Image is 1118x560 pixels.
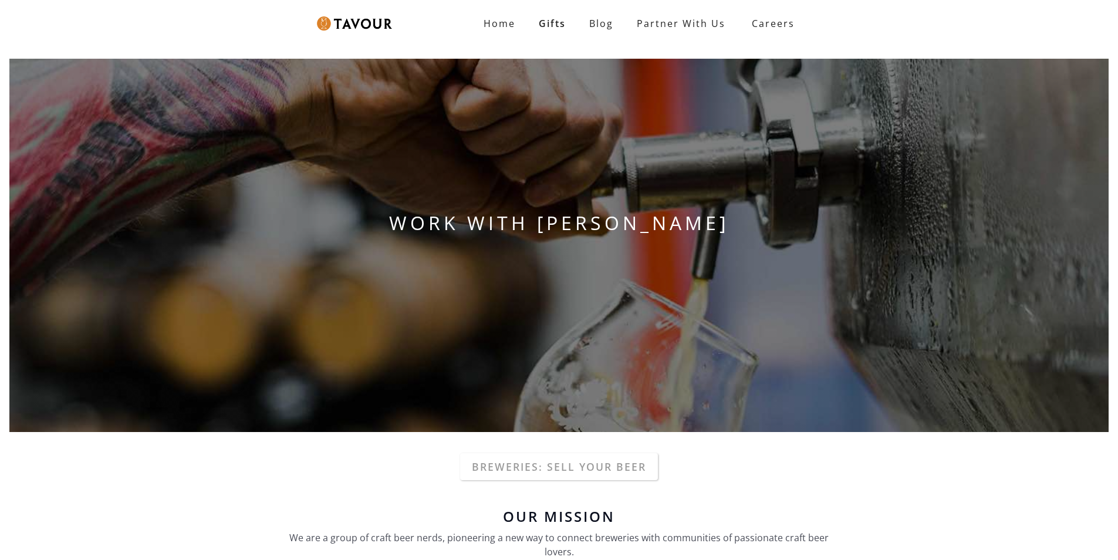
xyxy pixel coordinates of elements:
strong: Careers [752,12,795,35]
h1: WORK WITH [PERSON_NAME] [9,209,1109,237]
a: Breweries: Sell your beer [460,453,658,480]
a: Blog [577,12,625,35]
a: Home [472,12,527,35]
a: Partner With Us [625,12,737,35]
a: Careers [737,7,803,40]
strong: Home [484,17,515,30]
a: Gifts [527,12,577,35]
h6: Our Mission [283,510,835,524]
